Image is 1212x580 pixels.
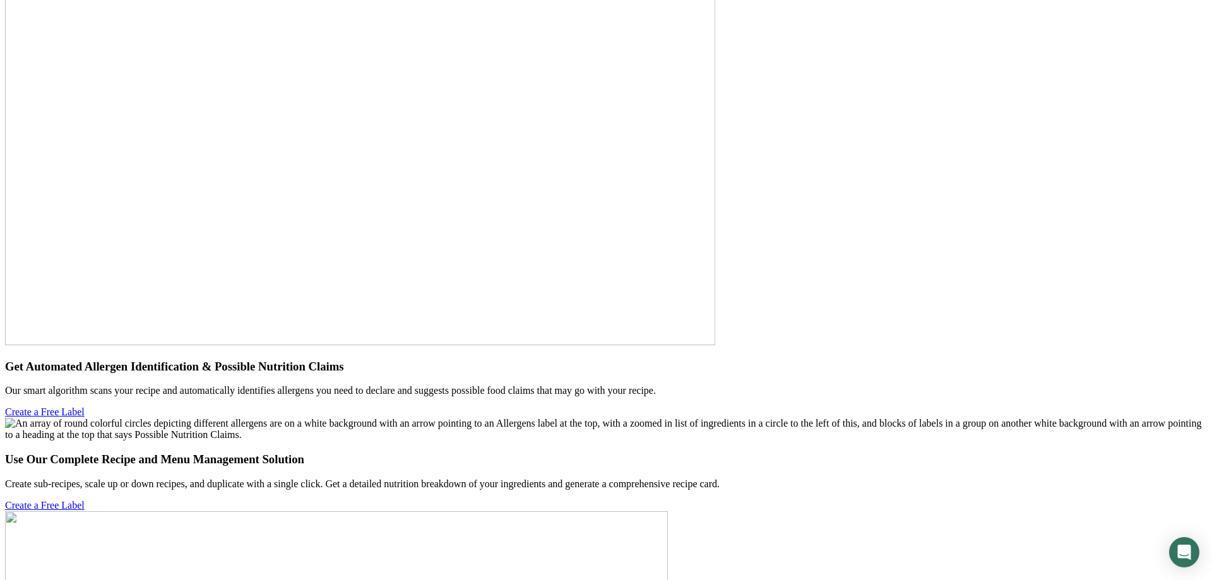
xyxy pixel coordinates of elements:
[5,406,85,417] a: Create a Free Label
[5,478,1207,490] p: Create sub-recipes, scale up or down recipes, and duplicate with a single click. Get a detailed n...
[5,360,1207,374] h3: Get Automated Allergen Identification & Possible Nutrition Claims
[5,418,1207,441] img: An array of round colorful circles depicting different allergens are on a white background with a...
[5,385,1207,396] p: Our smart algorithm scans your recipe and automatically identifies allergens you need to declare ...
[5,500,85,511] a: Create a Free Label
[1169,537,1199,567] div: Open Intercom Messenger
[5,453,1207,466] h3: Use Our Complete Recipe and Menu Management Solution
